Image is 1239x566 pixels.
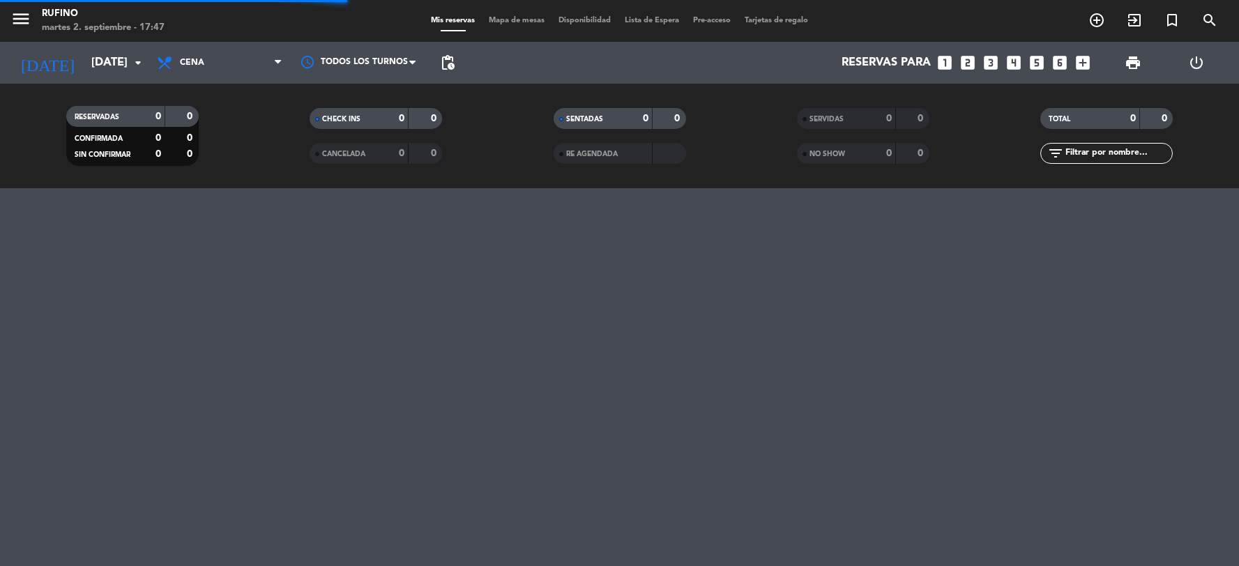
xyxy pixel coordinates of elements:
[424,17,482,24] span: Mis reservas
[75,135,123,142] span: CONFIRMADA
[809,151,845,158] span: NO SHOW
[809,116,844,123] span: SERVIDAS
[1028,54,1046,72] i: looks_5
[686,17,738,24] span: Pre-acceso
[155,133,161,143] strong: 0
[1165,42,1229,84] div: LOG OUT
[1164,12,1180,29] i: turned_in_not
[75,114,119,121] span: RESERVADAS
[566,116,603,123] span: SENTADAS
[1064,146,1172,161] input: Filtrar por nombre...
[431,114,439,123] strong: 0
[1201,12,1218,29] i: search
[10,8,31,34] button: menu
[738,17,815,24] span: Tarjetas de regalo
[618,17,686,24] span: Lista de Espera
[75,151,130,158] span: SIN CONFIRMAR
[155,149,161,159] strong: 0
[187,133,195,143] strong: 0
[322,151,365,158] span: CANCELADA
[1188,54,1205,71] i: power_settings_new
[1005,54,1023,72] i: looks_4
[130,54,146,71] i: arrow_drop_down
[918,114,926,123] strong: 0
[187,149,195,159] strong: 0
[1047,145,1064,162] i: filter_list
[886,114,892,123] strong: 0
[1051,54,1069,72] i: looks_6
[1162,114,1170,123] strong: 0
[566,151,618,158] span: RE AGENDADA
[643,114,648,123] strong: 0
[1088,12,1105,29] i: add_circle_outline
[180,58,204,68] span: Cena
[42,21,165,35] div: martes 2. septiembre - 17:47
[918,148,926,158] strong: 0
[322,116,360,123] span: CHECK INS
[399,114,404,123] strong: 0
[482,17,552,24] span: Mapa de mesas
[439,54,456,71] span: pending_actions
[1049,116,1070,123] span: TOTAL
[431,148,439,158] strong: 0
[982,54,1000,72] i: looks_3
[936,54,954,72] i: looks_one
[1126,12,1143,29] i: exit_to_app
[42,7,165,21] div: Rufino
[674,114,683,123] strong: 0
[155,112,161,121] strong: 0
[842,56,931,70] span: Reservas para
[187,112,195,121] strong: 0
[1130,114,1136,123] strong: 0
[959,54,977,72] i: looks_two
[1074,54,1092,72] i: add_box
[10,8,31,29] i: menu
[10,47,84,78] i: [DATE]
[399,148,404,158] strong: 0
[552,17,618,24] span: Disponibilidad
[1125,54,1141,71] span: print
[886,148,892,158] strong: 0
